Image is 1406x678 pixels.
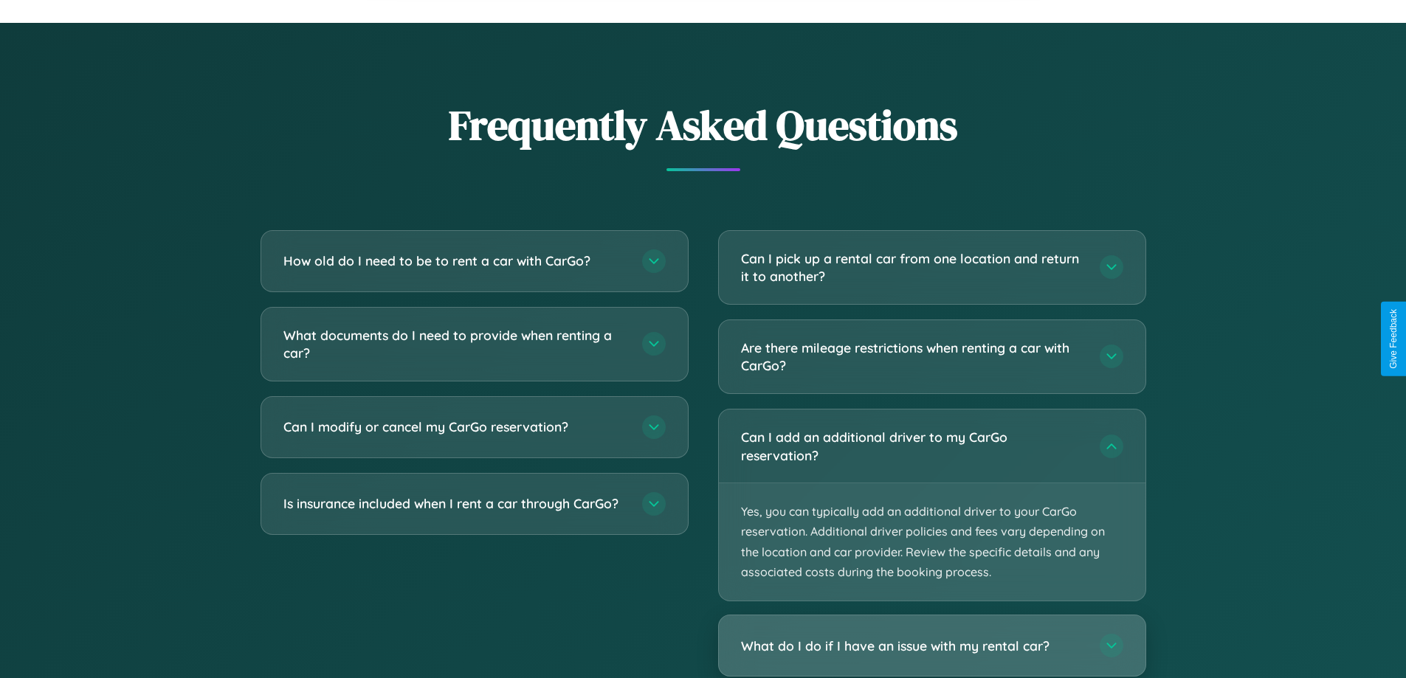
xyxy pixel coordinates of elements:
h3: What do I do if I have an issue with my rental car? [741,637,1085,655]
h3: Can I add an additional driver to my CarGo reservation? [741,428,1085,464]
p: Yes, you can typically add an additional driver to your CarGo reservation. Additional driver poli... [719,483,1145,601]
h3: Can I modify or cancel my CarGo reservation? [283,418,627,436]
h3: Can I pick up a rental car from one location and return it to another? [741,249,1085,286]
div: Give Feedback [1388,309,1399,369]
h2: Frequently Asked Questions [261,97,1146,153]
h3: How old do I need to be to rent a car with CarGo? [283,252,627,270]
h3: Is insurance included when I rent a car through CarGo? [283,494,627,513]
h3: Are there mileage restrictions when renting a car with CarGo? [741,339,1085,375]
h3: What documents do I need to provide when renting a car? [283,326,627,362]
